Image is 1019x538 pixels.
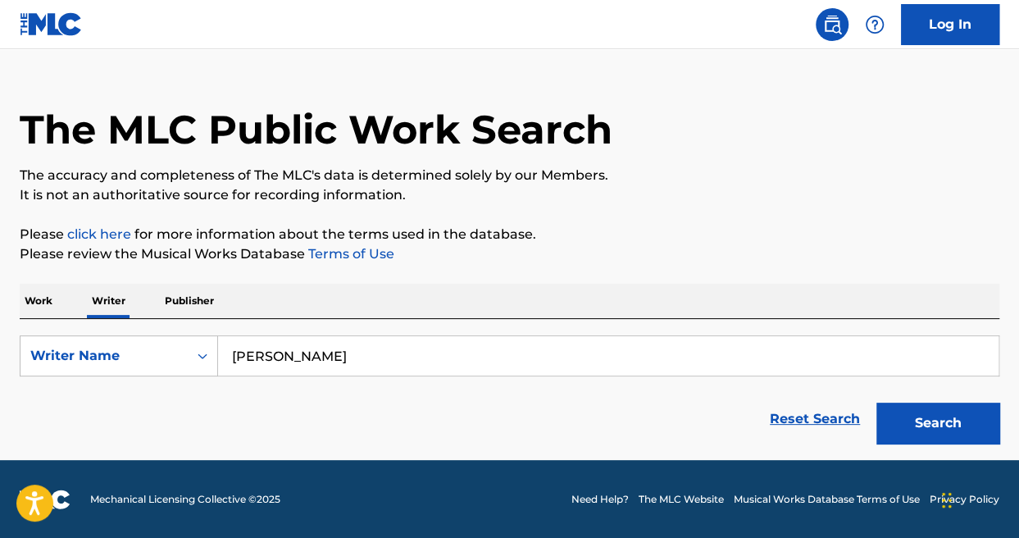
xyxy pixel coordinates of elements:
[87,284,130,318] p: Writer
[90,492,280,507] span: Mechanical Licensing Collective © 2025
[762,401,868,437] a: Reset Search
[20,166,999,185] p: The accuracy and completeness of The MLC's data is determined solely by our Members.
[734,492,920,507] a: Musical Works Database Terms of Use
[20,284,57,318] p: Work
[937,459,1019,538] iframe: Chat Widget
[858,8,891,41] div: Help
[942,476,952,525] div: Drag
[20,185,999,205] p: It is not an authoritative source for recording information.
[901,4,999,45] a: Log In
[20,12,83,36] img: MLC Logo
[305,246,394,262] a: Terms of Use
[20,490,71,509] img: logo
[20,335,999,452] form: Search Form
[67,226,131,242] a: click here
[30,346,178,366] div: Writer Name
[816,8,848,41] a: Public Search
[160,284,219,318] p: Publisher
[822,15,842,34] img: search
[876,403,999,444] button: Search
[639,492,724,507] a: The MLC Website
[571,492,629,507] a: Need Help?
[20,225,999,244] p: Please for more information about the terms used in the database.
[865,15,885,34] img: help
[930,492,999,507] a: Privacy Policy
[20,105,612,154] h1: The MLC Public Work Search
[20,244,999,264] p: Please review the Musical Works Database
